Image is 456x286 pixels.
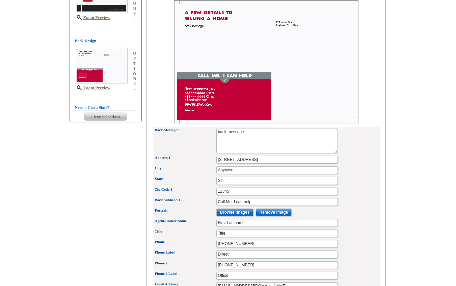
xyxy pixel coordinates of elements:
[155,239,216,245] label: Phone
[155,166,216,171] label: City
[133,76,136,81] span: n
[75,104,136,111] h5: Need a Clean Slate?
[133,16,136,21] span: »
[174,0,358,123] img: Z18906238_00001_2.jpg
[155,197,216,203] label: Back Subhead 1
[133,51,136,56] span: o
[155,208,216,213] label: Portrait
[155,271,216,277] label: Phone 2 Label
[133,61,136,66] span: t
[256,209,292,216] input: Remove Image
[133,1,136,6] span: o
[75,15,110,20] a: Zoom Preview
[133,6,136,11] span: n
[216,128,337,153] textarea: back message
[155,250,216,255] label: Phone Label
[75,38,136,44] h5: Back Design
[85,113,126,121] span: Clear Selections
[216,209,253,216] input: Browse Images
[133,11,136,16] span: s
[133,81,136,87] span: s
[75,48,128,84] img: Z18906238_00001_2.jpg
[155,155,216,161] label: Address 1
[155,187,216,192] label: Zip Code 1
[133,56,136,61] span: p
[155,176,216,182] label: State
[133,66,136,71] span: i
[133,46,136,51] span: »
[133,71,136,76] span: o
[155,127,216,133] label: Back Message 1
[133,87,136,92] span: »
[75,85,110,90] a: Zoom Preview
[155,261,216,266] label: Phone 2
[155,229,216,234] label: Title
[155,218,216,224] label: Agent/Broker Name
